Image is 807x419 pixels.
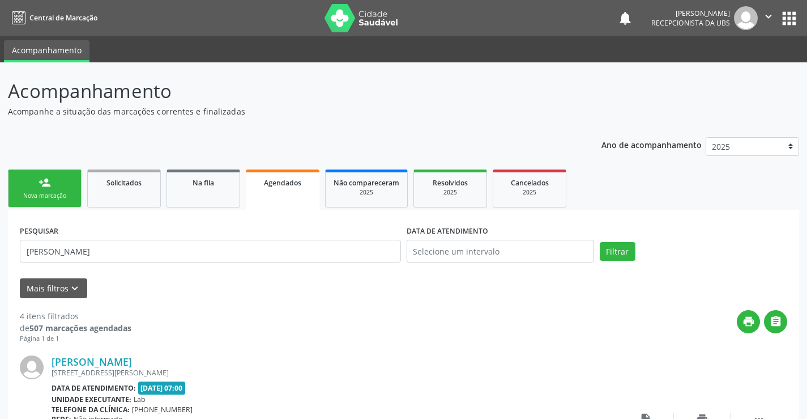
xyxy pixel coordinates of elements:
[264,178,301,188] span: Agendados
[134,395,146,404] span: Lab
[762,10,775,23] i: 
[8,105,562,117] p: Acompanhe a situação das marcações correntes e finalizadas
[20,310,131,322] div: 4 itens filtrados
[4,40,89,62] a: Acompanhamento
[20,222,58,240] label: PESQUISAR
[734,6,758,30] img: img
[20,240,401,263] input: Nome, CNS
[20,322,131,334] div: de
[601,137,702,151] p: Ano de acompanhamento
[20,278,87,298] button: Mais filtroskeyboard_arrow_down
[511,178,549,188] span: Cancelados
[132,405,193,414] span: [PHONE_NUMBER]
[138,382,186,395] span: [DATE] 07:00
[651,18,730,28] span: Recepcionista da UBS
[407,222,488,240] label: DATA DE ATENDIMENTO
[52,395,131,404] b: Unidade executante:
[8,77,562,105] p: Acompanhamento
[433,178,468,188] span: Resolvidos
[422,188,479,197] div: 2025
[764,310,787,333] button: 
[651,9,730,18] div: [PERSON_NAME]
[193,178,214,188] span: Na fila
[29,323,131,333] strong: 507 marcações agendadas
[69,282,81,295] i: keyboard_arrow_down
[770,315,782,328] i: 
[20,355,44,379] img: img
[52,383,136,393] b: Data de atendimento:
[334,178,399,188] span: Não compareceram
[52,368,617,378] div: [STREET_ADDRESS][PERSON_NAME]
[617,10,633,26] button: notifications
[52,405,130,414] b: Telefone da clínica:
[20,334,131,344] div: Página 1 de 1
[758,6,779,30] button: 
[737,310,760,333] button: print
[8,9,97,27] a: Central de Marcação
[106,178,142,188] span: Solicitados
[29,13,97,23] span: Central de Marcação
[501,188,558,197] div: 2025
[779,9,799,28] button: apps
[600,242,635,261] button: Filtrar
[16,192,73,200] div: Nova marcação
[52,355,132,368] a: [PERSON_NAME]
[334,188,399,197] div: 2025
[407,240,594,263] input: Selecione um intervalo
[742,315,755,328] i: print
[39,176,51,189] div: person_add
